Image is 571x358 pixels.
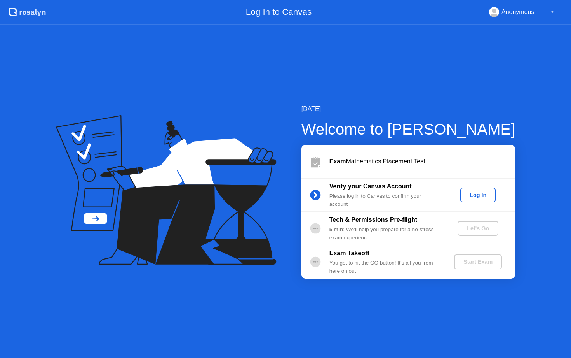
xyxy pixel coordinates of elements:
div: ▼ [550,7,554,17]
div: Start Exam [457,259,499,265]
div: : We’ll help you prepare for a no-stress exam experience [329,226,441,242]
button: Start Exam [454,254,502,269]
button: Log In [460,188,496,202]
b: Exam [329,158,346,165]
div: Please log in to Canvas to confirm your account [329,192,441,208]
div: You get to hit the GO button! It’s all you from here on out [329,259,441,275]
b: 5 min [329,226,343,232]
div: Anonymous [501,7,534,17]
div: Welcome to [PERSON_NAME] [301,118,515,141]
div: Log In [463,192,493,198]
div: [DATE] [301,104,515,114]
button: Let's Go [458,221,498,236]
div: Mathematics Placement Test [329,157,515,166]
b: Tech & Permissions Pre-flight [329,216,417,223]
b: Verify your Canvas Account [329,183,412,190]
div: Let's Go [461,225,495,232]
b: Exam Takeoff [329,250,369,256]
